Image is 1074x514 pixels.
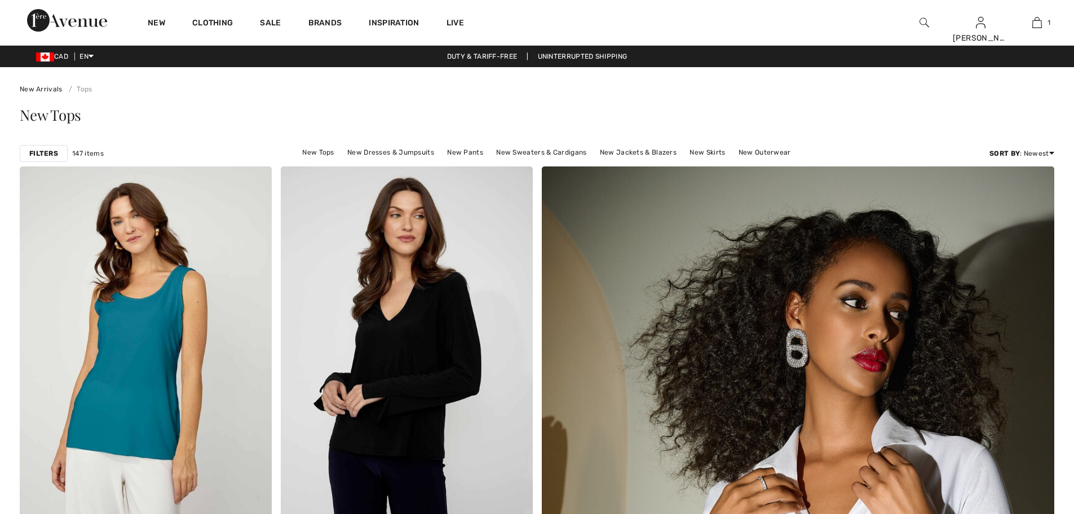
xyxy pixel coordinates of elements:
img: Canadian Dollar [36,52,54,61]
strong: Filters [29,148,58,159]
img: search the website [920,16,929,29]
div: [PERSON_NAME] [953,32,1008,44]
img: 1ère Avenue [27,9,107,32]
span: CAD [36,52,73,60]
span: EN [79,52,94,60]
a: Live [447,17,464,29]
span: Inspiration [369,18,419,30]
a: New Dresses & Jumpsuits [342,145,440,160]
div: : Newest [989,148,1054,159]
a: Sign In [976,17,985,28]
a: Clothing [192,18,233,30]
span: New Tops [20,105,81,125]
a: 1 [1009,16,1064,29]
span: 147 items [72,148,104,159]
a: Sale [260,18,281,30]
a: Tops [64,85,92,93]
span: 1 [1048,17,1050,28]
a: New [148,18,165,30]
a: New Jackets & Blazers [594,145,682,160]
a: New Tops [297,145,339,160]
img: My Bag [1032,16,1042,29]
a: New Sweaters & Cardigans [490,145,592,160]
a: New Skirts [684,145,731,160]
a: New Outerwear [733,145,797,160]
a: New Pants [441,145,489,160]
strong: Sort By [989,150,1020,157]
img: My Info [976,16,985,29]
a: New Arrivals [20,85,63,93]
a: Brands [308,18,342,30]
